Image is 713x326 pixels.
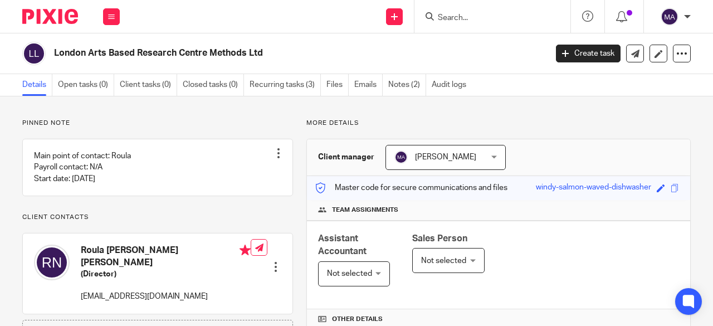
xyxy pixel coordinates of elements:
[34,245,70,280] img: svg%3E
[81,291,251,302] p: [EMAIL_ADDRESS][DOMAIN_NAME]
[432,74,472,96] a: Audit logs
[412,234,467,243] span: Sales Person
[354,74,383,96] a: Emails
[22,119,293,128] p: Pinned note
[318,152,374,163] h3: Client manager
[22,42,46,65] img: svg%3E
[556,45,621,62] a: Create task
[22,9,78,24] img: Pixie
[22,213,293,222] p: Client contacts
[437,13,537,23] input: Search
[54,47,442,59] h2: London Arts Based Research Centre Methods Ltd
[183,74,244,96] a: Closed tasks (0)
[326,74,349,96] a: Files
[394,150,408,164] img: svg%3E
[120,74,177,96] a: Client tasks (0)
[388,74,426,96] a: Notes (2)
[306,119,691,128] p: More details
[421,257,466,265] span: Not selected
[332,315,383,324] span: Other details
[327,270,372,278] span: Not selected
[536,182,651,194] div: windy-salmon-waved-dishwasher
[250,74,321,96] a: Recurring tasks (3)
[58,74,114,96] a: Open tasks (0)
[315,182,507,193] p: Master code for secure communications and files
[81,245,251,269] h4: Roula [PERSON_NAME] [PERSON_NAME]
[318,234,367,256] span: Assistant Accountant
[661,8,678,26] img: svg%3E
[22,74,52,96] a: Details
[240,245,251,256] i: Primary
[332,206,398,215] span: Team assignments
[81,269,251,280] h5: (Director)
[415,153,476,161] span: [PERSON_NAME]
